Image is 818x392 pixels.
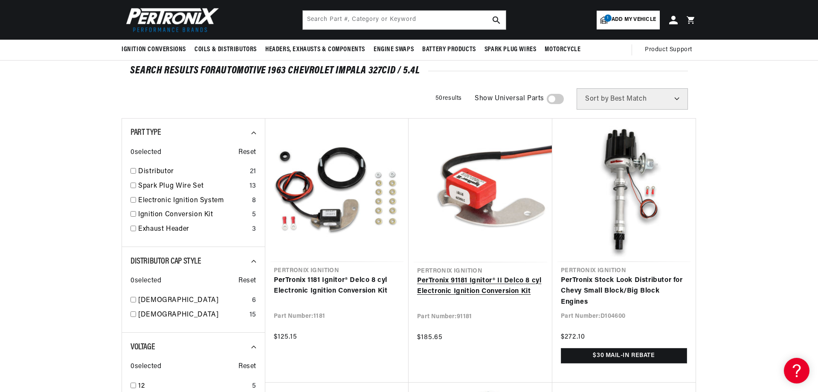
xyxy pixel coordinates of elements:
[252,224,256,235] div: 3
[475,93,544,105] span: Show Universal Parts
[612,16,656,24] span: Add my vehicle
[417,276,544,297] a: PerTronix 91181 Ignitor® II Delco 8 cyl Electronic Ignition Conversion Kit
[238,276,256,287] span: Reset
[238,361,256,372] span: Reset
[374,45,414,54] span: Engine Swaps
[540,40,585,60] summary: Motorcycle
[249,181,256,192] div: 13
[252,381,256,392] div: 5
[238,147,256,158] span: Reset
[131,257,201,266] span: Distributor Cap Style
[418,40,480,60] summary: Battery Products
[138,209,249,221] a: Ignition Conversion Kit
[194,45,257,54] span: Coils & Distributors
[487,11,506,29] button: search button
[545,45,580,54] span: Motorcycle
[122,5,220,35] img: Pertronix
[303,11,506,29] input: Search Part #, Category or Keyword
[265,45,365,54] span: Headers, Exhausts & Components
[422,45,476,54] span: Battery Products
[250,166,256,177] div: 21
[585,96,609,102] span: Sort by
[131,128,161,137] span: Part Type
[252,209,256,221] div: 5
[122,45,186,54] span: Ignition Conversions
[274,275,400,297] a: PerTronix 1181 Ignitor® Delco 8 cyl Electronic Ignition Conversion Kit
[369,40,418,60] summary: Engine Swaps
[435,95,462,102] span: 50 results
[249,310,256,321] div: 15
[131,343,155,351] span: Voltage
[131,276,161,287] span: 0 selected
[138,181,246,192] a: Spark Plug Wire Set
[604,15,612,22] span: 1
[561,275,687,308] a: PerTronix Stock Look Distributor for Chevy Small Block/Big Block Engines
[480,40,541,60] summary: Spark Plug Wires
[138,166,247,177] a: Distributor
[484,45,537,54] span: Spark Plug Wires
[131,361,161,372] span: 0 selected
[645,45,692,55] span: Product Support
[597,11,660,29] a: 1Add my vehicle
[252,195,256,206] div: 8
[138,195,249,206] a: Electronic Ignition System
[190,40,261,60] summary: Coils & Distributors
[645,40,696,60] summary: Product Support
[138,381,249,392] a: 12
[252,295,256,306] div: 6
[577,88,688,110] select: Sort by
[261,40,369,60] summary: Headers, Exhausts & Components
[122,40,190,60] summary: Ignition Conversions
[138,224,249,235] a: Exhaust Header
[138,295,249,306] a: [DEMOGRAPHIC_DATA]
[131,147,161,158] span: 0 selected
[138,310,246,321] a: [DEMOGRAPHIC_DATA]
[130,67,688,75] div: SEARCH RESULTS FOR Automotive 1963 Chevrolet Impala 327cid / 5.4L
